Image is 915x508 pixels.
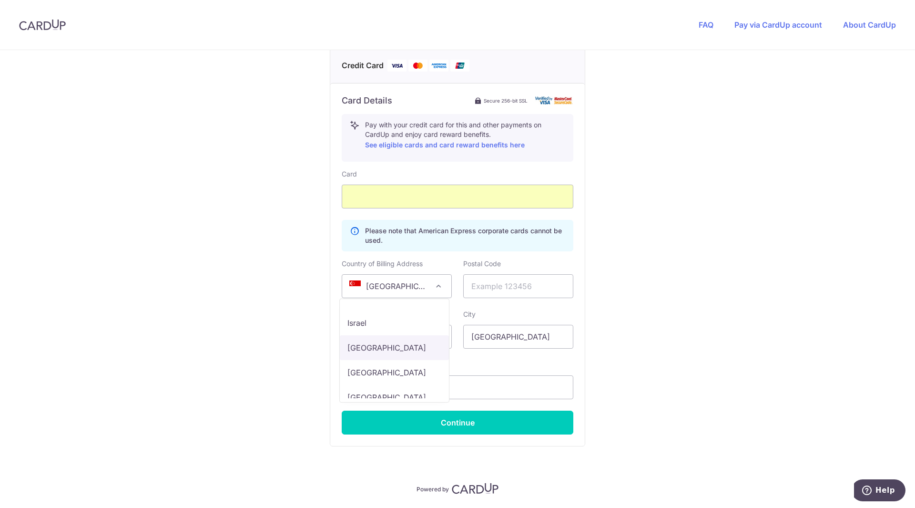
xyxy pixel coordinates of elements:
[734,20,822,30] a: Pay via CardUp account
[484,97,528,104] span: Secure 256-bit SSL
[342,259,423,269] label: Country of Billing Address
[535,96,573,104] img: card secure
[843,20,896,30] a: About CardUp
[365,226,565,245] p: Please note that American Express corporate cards cannot be used.
[408,60,427,72] img: Mastercard
[387,60,407,72] img: Visa
[19,19,66,31] img: CardUp
[347,392,426,403] p: [GEOGRAPHIC_DATA]
[450,60,469,72] img: Union Pay
[342,411,573,435] button: Continue
[452,483,498,494] img: CardUp
[463,310,476,319] label: City
[342,95,392,106] h6: Card Details
[463,259,501,269] label: Postal Code
[417,484,449,493] p: Powered by
[854,479,905,503] iframe: Opens a widget where you can find more information
[347,317,366,329] p: Israel
[365,120,565,151] p: Pay with your credit card for this and other payments on CardUp and enjoy card reward benefits.
[347,367,426,378] p: [GEOGRAPHIC_DATA]
[463,274,573,298] input: Example 123456
[342,60,384,72] span: Credit Card
[365,141,525,149] a: See eligible cards and card reward benefits here
[342,274,452,298] span: Singapore
[699,20,713,30] a: FAQ
[342,275,451,298] span: Singapore
[342,169,357,179] label: Card
[347,342,426,353] p: [GEOGRAPHIC_DATA]
[350,191,565,202] iframe: Secure card payment input frame
[429,60,448,72] img: American Express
